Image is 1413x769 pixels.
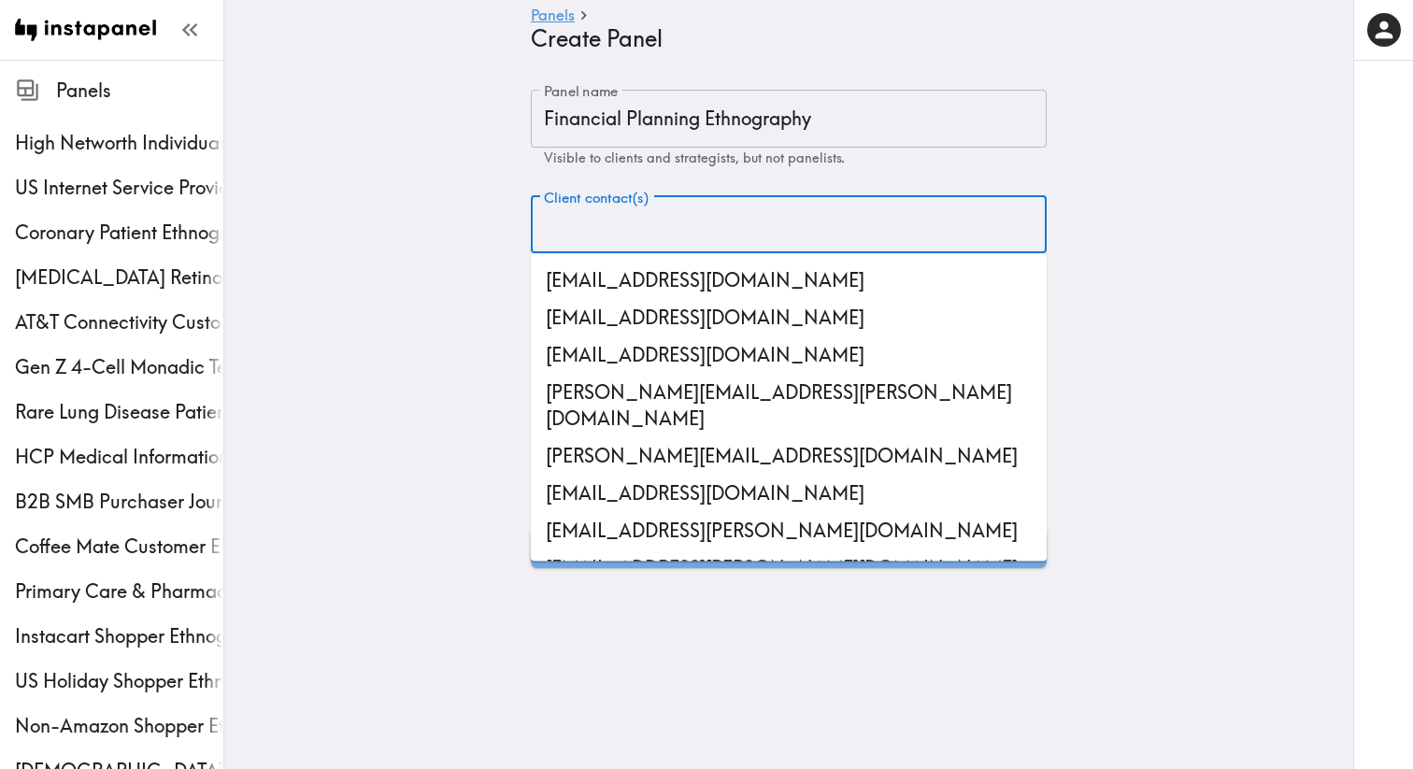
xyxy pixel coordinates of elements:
li: [EMAIL_ADDRESS][PERSON_NAME][DOMAIN_NAME] [531,549,1047,587]
li: [EMAIL_ADDRESS][DOMAIN_NAME] [531,262,1047,299]
span: Instacart Shopper Ethnography [15,623,223,649]
li: [EMAIL_ADDRESS][DOMAIN_NAME] [531,336,1047,374]
span: HCP Medical Information Study [15,444,223,470]
div: Macular Telangiectasia Retina specialist Study [15,264,223,291]
span: Panels [56,78,223,104]
label: Client contact(s) [544,188,649,208]
span: High Networth Individual Ethnography [15,130,223,156]
li: [EMAIL_ADDRESS][DOMAIN_NAME] [531,299,1047,336]
label: Panel name [544,81,619,102]
li: [PERSON_NAME][EMAIL_ADDRESS][DOMAIN_NAME] [531,437,1047,475]
span: Coffee Mate Customer Ethnography [15,534,223,560]
span: B2B SMB Purchaser Journey Study [15,489,223,515]
span: [MEDICAL_DATA] Retina specialist Study [15,264,223,291]
span: Primary Care & Pharmacy Service Customer Ethnography [15,578,223,605]
span: Rare Lung Disease Patient Ethnography [15,399,223,425]
span: US Internet Service Provider Perceptions Ethnography [15,175,223,201]
span: Non-Amazon Shopper Ethnography [15,713,223,739]
span: Visible to clients and strategists, but not panelists. [544,150,845,166]
li: [EMAIL_ADDRESS][DOMAIN_NAME] [531,475,1047,512]
li: [PERSON_NAME][EMAIL_ADDRESS][PERSON_NAME][DOMAIN_NAME] [531,374,1047,437]
li: [EMAIL_ADDRESS][PERSON_NAME][DOMAIN_NAME] [531,512,1047,549]
span: US Holiday Shopper Ethnography [15,668,223,694]
a: Panels [531,7,575,25]
span: Gen Z 4-Cell Monadic Testing [15,354,223,380]
span: Coronary Patient Ethnography [15,220,223,246]
h4: Create Panel [531,25,1032,52]
span: AT&T Connectivity Customer Ethnography [15,309,223,335]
